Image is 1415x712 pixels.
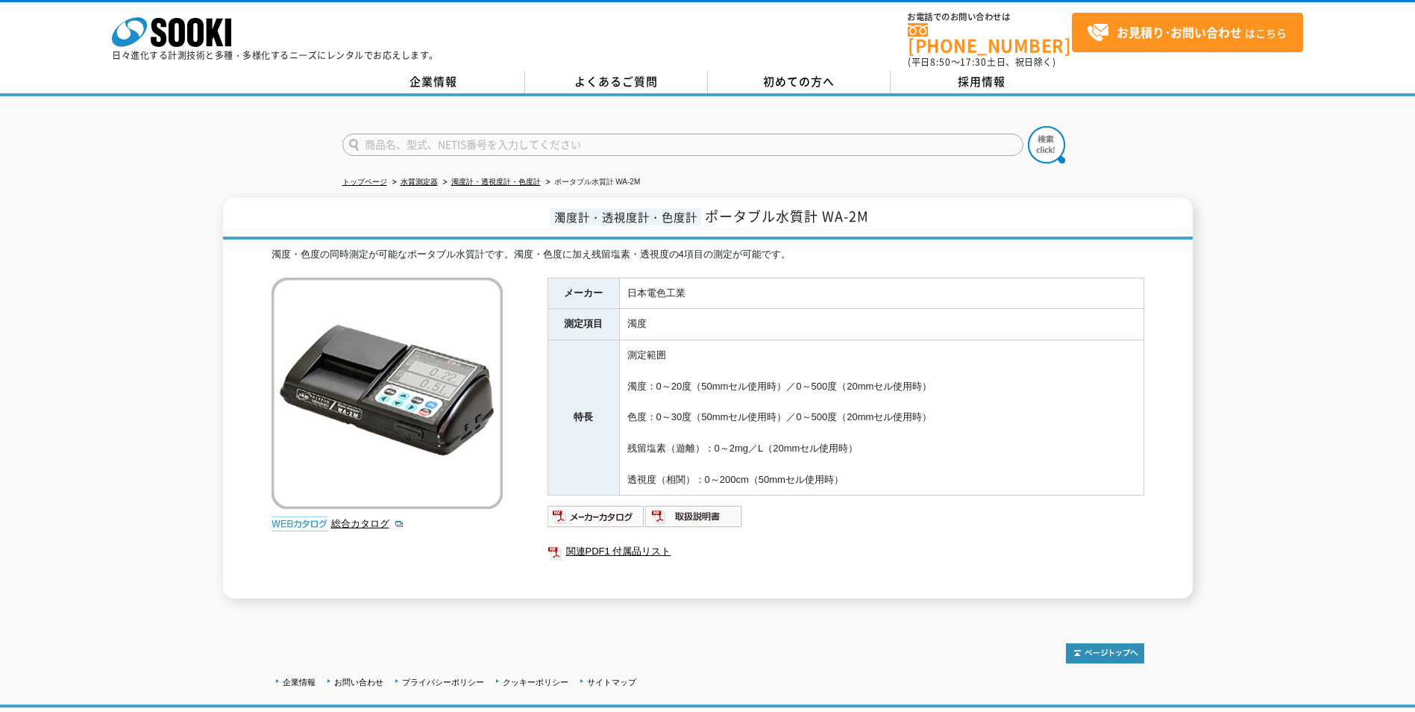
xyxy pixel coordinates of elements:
a: 取扱説明書 [645,515,743,526]
img: webカタログ [272,516,327,531]
img: トップページへ [1066,643,1144,663]
a: お見積り･お問い合わせはこちら [1072,13,1303,52]
a: サイトマップ [587,678,636,687]
a: 総合カタログ [331,518,404,529]
span: ポータブル水質計 WA-2M [705,206,869,226]
span: 8:50 [930,55,951,69]
td: 濁度 [619,309,1143,340]
span: はこちら [1087,22,1287,44]
li: ポータブル水質計 WA-2M [543,175,641,190]
img: メーカーカタログ [548,505,645,528]
span: 濁度計・透視度計・色度計 [550,208,701,225]
input: 商品名、型式、NETIS番号を入力してください [342,134,1023,156]
a: [PHONE_NUMBER] [908,23,1072,54]
a: 企業情報 [342,71,525,93]
td: 測定範囲 濁度：0～20度（50mmセル使用時）／0～500度（20mmセル使用時） 色度：0～30度（50mmセル使用時）／0～500度（20mmセル使用時） 残留塩素（遊離）：0～2mg／L... [619,340,1143,496]
th: メーカー [548,278,619,309]
th: 特長 [548,340,619,496]
a: 濁度計・透視度計・色度計 [451,178,541,186]
a: 水質測定器 [401,178,438,186]
span: 初めての方へ [763,73,835,90]
img: 取扱説明書 [645,505,743,528]
a: 企業情報 [283,678,316,687]
a: 関連PDF1 付属品リスト [548,542,1144,561]
img: ポータブル水質計 WA-2M [272,278,503,509]
td: 日本電色工業 [619,278,1143,309]
span: 17:30 [960,55,987,69]
a: メーカーカタログ [548,515,645,526]
a: お問い合わせ [334,678,383,687]
th: 測定項目 [548,309,619,340]
a: 初めての方へ [708,71,891,93]
a: よくあるご質問 [525,71,708,93]
p: 日々進化する計測技術と多種・多様化するニーズにレンタルでお応えします。 [112,51,439,60]
a: 採用情報 [891,71,1073,93]
a: プライバシーポリシー [402,678,484,687]
strong: お見積り･お問い合わせ [1117,23,1242,41]
div: 濁度・色度の同時測定が可能なポータブル水質計です。濁度・色度に加え残留塩素・透視度の4項目の測定が可能です。 [272,247,1144,263]
span: お電話でのお問い合わせは [908,13,1072,22]
img: btn_search.png [1028,126,1065,163]
span: (平日 ～ 土日、祝日除く) [908,55,1055,69]
a: トップページ [342,178,387,186]
a: クッキーポリシー [503,678,568,687]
